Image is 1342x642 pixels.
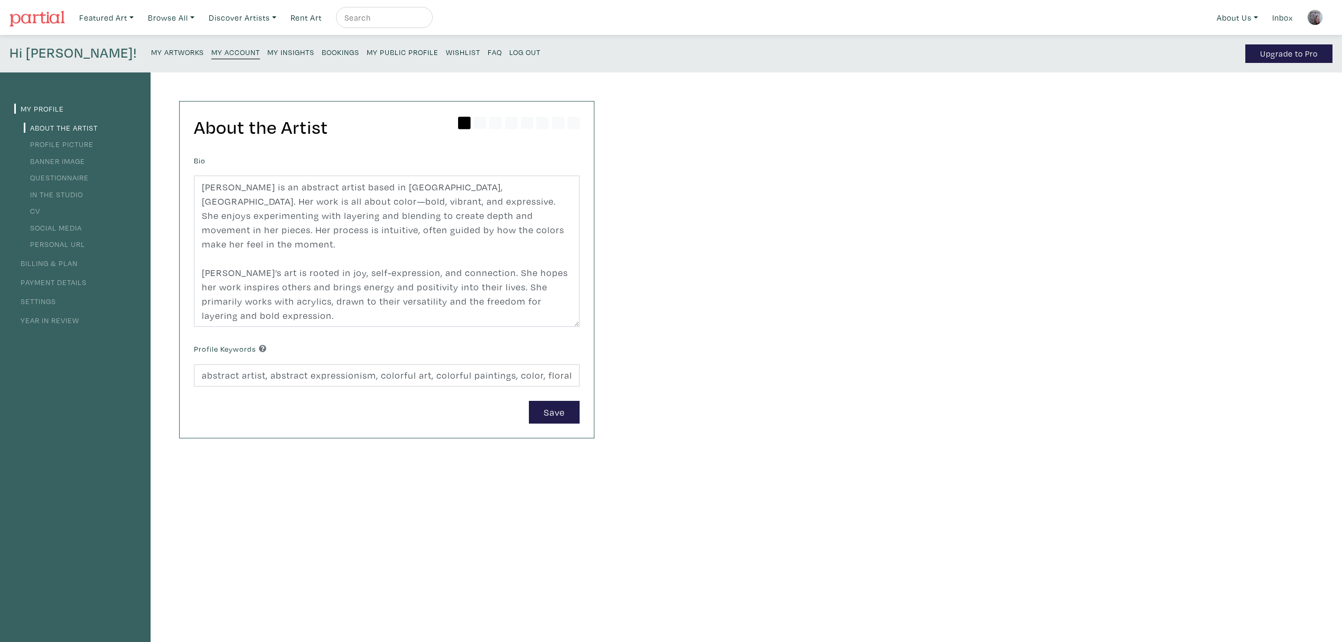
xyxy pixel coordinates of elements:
[24,239,85,249] a: Personal URL
[509,47,540,57] small: Log Out
[143,7,199,29] a: Browse All
[322,47,359,57] small: Bookings
[267,44,314,59] a: My Insights
[10,44,137,63] h4: Hi [PERSON_NAME]!
[14,104,64,114] a: My Profile
[151,47,204,57] small: My Artworks
[151,44,204,59] a: My Artworks
[343,11,423,24] input: Search
[194,343,266,355] label: Profile Keywords
[1245,44,1332,63] a: Upgrade to Pro
[509,44,540,59] a: Log Out
[194,155,206,167] label: Bio
[14,315,79,325] a: Year in Review
[488,47,502,57] small: FAQ
[267,47,314,57] small: My Insights
[24,206,40,216] a: CV
[286,7,327,29] a: Rent Art
[211,44,260,59] a: My Account
[446,44,480,59] a: Wishlist
[14,296,56,306] a: Settings
[194,364,580,387] input: Comma-separated keywords that best describe you and your work.
[1307,10,1323,25] img: phpThumb.php
[194,176,580,327] textarea: [PERSON_NAME] is an abstract artist based in [GEOGRAPHIC_DATA], [GEOGRAPHIC_DATA]. Her work is al...
[24,139,94,149] a: Profile Picture
[446,47,480,57] small: Wishlist
[367,44,439,59] a: My Public Profile
[24,156,85,166] a: Banner Image
[1268,7,1298,29] a: Inbox
[24,123,98,133] a: About the Artist
[1212,7,1263,29] a: About Us
[24,223,82,233] a: Social Media
[24,172,89,182] a: Questionnaire
[322,44,359,59] a: Bookings
[367,47,439,57] small: My Public Profile
[14,258,78,268] a: Billing & Plan
[488,44,502,59] a: FAQ
[24,189,83,199] a: In the Studio
[529,401,580,424] button: Save
[194,116,580,139] h2: About the Artist
[14,277,87,287] a: Payment Details
[204,7,281,29] a: Discover Artists
[211,47,260,57] small: My Account
[74,7,138,29] a: Featured Art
